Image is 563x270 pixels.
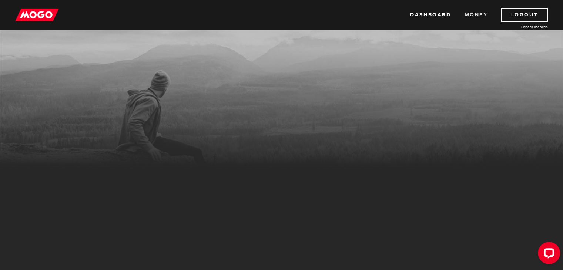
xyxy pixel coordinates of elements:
a: Money [464,8,487,22]
a: Logout [501,8,548,22]
img: mogo_logo-11ee424be714fa7cbb0f0f49df9e16ec.png [15,8,59,22]
iframe: LiveChat chat widget [532,239,563,270]
a: Dashboard [410,8,451,22]
a: Lender licences [492,24,548,30]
